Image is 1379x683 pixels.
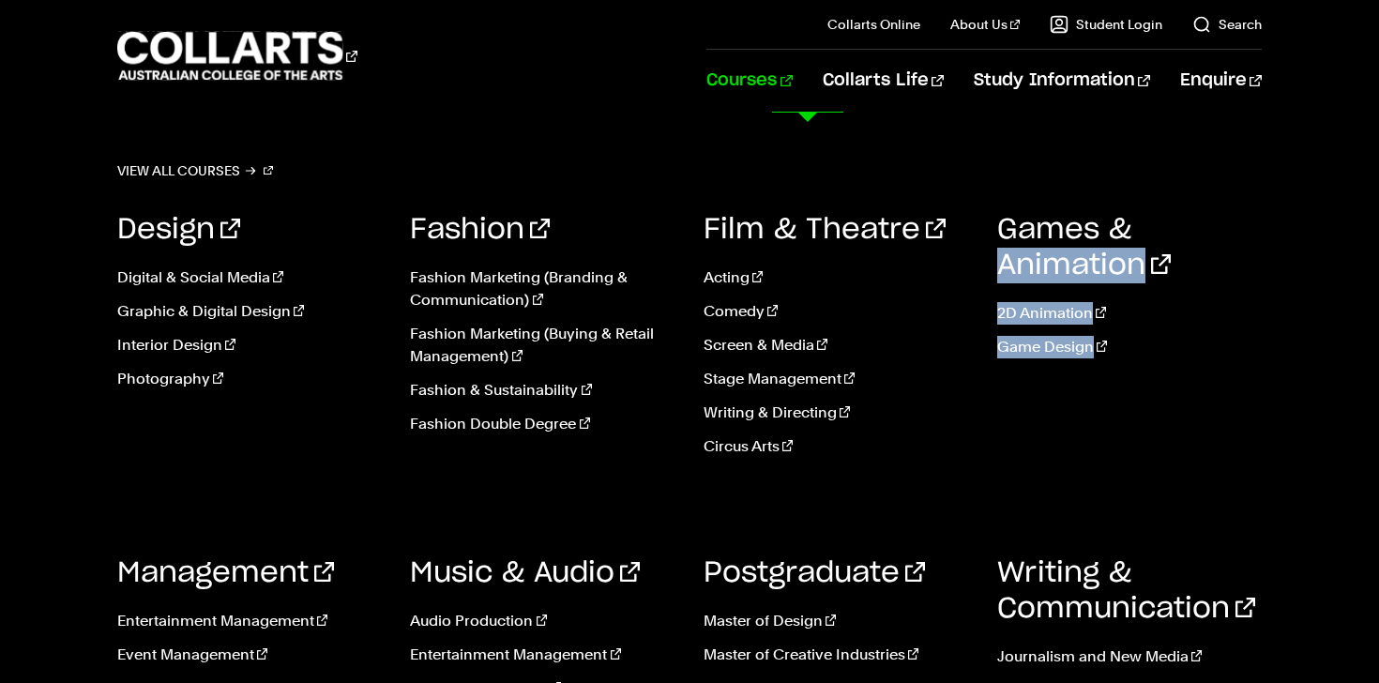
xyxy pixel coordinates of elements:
a: Film & Theatre [704,216,946,244]
a: Entertainment Management [410,644,675,666]
a: Stage Management [704,368,969,390]
a: Games & Animation [997,216,1171,280]
a: View all courses [117,158,273,184]
a: Collarts Online [827,15,920,34]
a: Courses [706,50,792,112]
a: Screen & Media [704,334,969,357]
a: 2D Animation [997,302,1263,325]
a: Journalism and New Media [997,645,1263,668]
a: Fashion Marketing (Branding & Communication) [410,266,675,311]
a: Enquire [1180,50,1262,112]
a: Event Management [117,644,383,666]
a: Digital & Social Media [117,266,383,289]
div: Go to homepage [117,29,357,83]
a: Study Information [974,50,1150,112]
a: Management [117,559,334,587]
a: Master of Creative Industries [704,644,969,666]
a: Fashion Double Degree [410,413,675,435]
a: Fashion & Sustainability [410,379,675,402]
a: Graphic & Digital Design [117,300,383,323]
a: Acting [704,266,969,289]
a: Photography [117,368,383,390]
a: Audio Production [410,610,675,632]
a: Interior Design [117,334,383,357]
a: Circus Arts [704,435,969,458]
a: Fashion [410,216,550,244]
a: About Us [950,15,1020,34]
a: Comedy [704,300,969,323]
a: Student Login [1050,15,1162,34]
a: Game Design [997,336,1263,358]
a: Fashion Marketing (Buying & Retail Management) [410,323,675,368]
a: Collarts Life [823,50,944,112]
a: Entertainment Management [117,610,383,632]
a: Writing & Directing [704,402,969,424]
a: Music & Audio [410,559,640,587]
a: Postgraduate [704,559,925,587]
a: Writing & Communication [997,559,1255,623]
a: Design [117,216,240,244]
a: Master of Design [704,610,969,632]
a: Search [1192,15,1262,34]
